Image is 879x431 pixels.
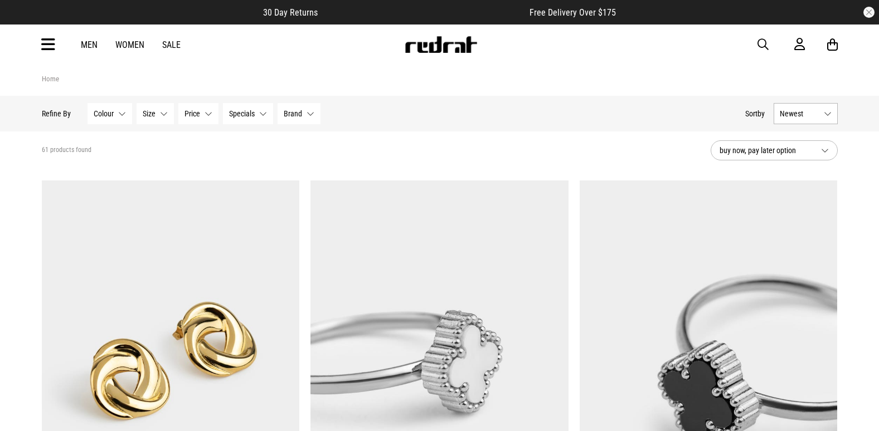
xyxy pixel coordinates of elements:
button: Size [137,103,174,124]
button: Brand [278,103,320,124]
button: Specials [223,103,273,124]
span: Size [143,109,156,118]
span: Brand [284,109,302,118]
button: Sortby [745,107,765,120]
span: 61 products found [42,146,91,155]
span: buy now, pay later option [720,144,812,157]
span: by [757,109,765,118]
button: Colour [88,103,132,124]
iframe: Customer reviews powered by Trustpilot [340,7,507,18]
button: Newest [774,103,838,124]
span: Price [184,109,200,118]
p: Refine By [42,109,71,118]
span: 30 Day Returns [263,7,318,18]
span: Free Delivery Over $175 [530,7,616,18]
a: Women [115,40,144,50]
span: Specials [229,109,255,118]
img: Redrat logo [404,36,478,53]
button: Price [178,103,218,124]
a: Sale [162,40,181,50]
a: Men [81,40,98,50]
button: buy now, pay later option [711,140,838,160]
a: Home [42,75,59,83]
span: Newest [780,109,819,118]
span: Colour [94,109,114,118]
